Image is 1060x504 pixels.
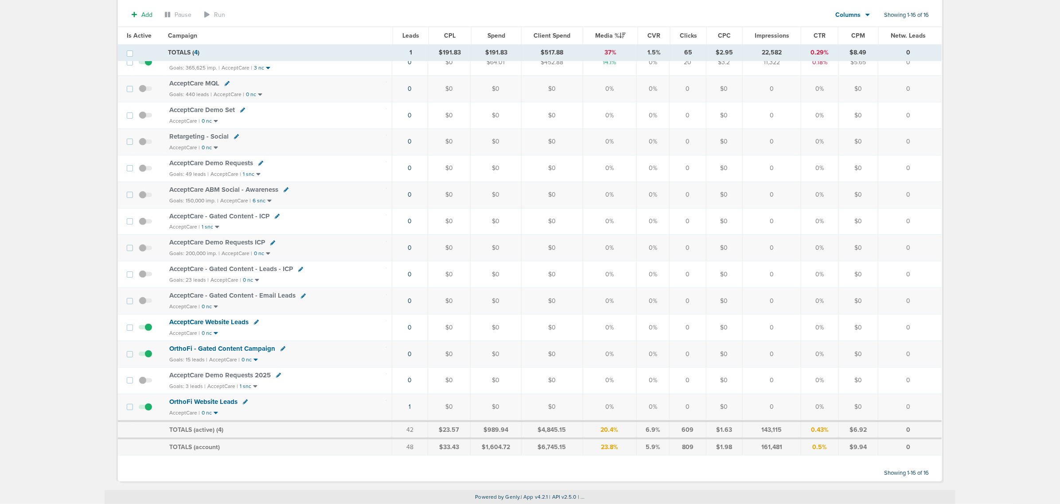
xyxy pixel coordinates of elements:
small: AcceptCare | [169,410,200,416]
td: $1,604.72 [471,438,521,455]
span: Clicks [680,32,697,39]
td: $0 [428,288,470,314]
td: $0 [471,288,521,314]
td: 0 [878,128,942,155]
td: $0 [521,341,583,367]
td: 0 [670,208,706,235]
td: 809 [670,438,706,455]
td: $0 [428,314,470,341]
td: 0% [801,314,839,341]
td: $0 [471,394,521,421]
td: 0 [742,341,801,367]
a: 0 [408,138,412,145]
td: 0 [742,102,801,128]
small: AcceptCare | [169,330,200,336]
span: 4 [195,49,198,56]
td: $0 [839,128,878,155]
td: 1.5% [638,45,670,61]
td: 0 [670,394,706,421]
td: 0% [801,235,839,261]
td: $0 [706,102,742,128]
small: AcceptCare | [214,91,244,97]
td: 11,322 [742,49,801,76]
td: $0 [471,341,521,367]
td: 0 [878,76,942,102]
span: AcceptCare - Gated Content - Leads - ICP [169,265,293,273]
td: 0 [670,261,706,288]
td: $0 [521,182,583,208]
td: $0 [471,261,521,288]
td: 0% [636,102,670,128]
a: 0 [408,376,412,384]
p: Powered by Genly. [105,494,955,500]
td: $0 [706,261,742,288]
td: $0 [521,76,583,102]
td: 5.9% [636,438,670,455]
td: $0 [428,367,470,394]
small: Goals: 440 leads | [169,91,212,98]
td: $23.57 [428,421,470,439]
a: 1 [409,403,411,411]
span: Columns [836,11,861,19]
small: 6 snc [253,198,265,204]
td: 0.43% [801,421,839,439]
td: $0 [839,288,878,314]
td: $0 [428,394,470,421]
td: 0 [878,394,942,421]
td: $191.83 [471,45,521,61]
td: $0 [521,288,583,314]
span: Retargeting - Social [169,132,229,140]
td: 0 [742,288,801,314]
span: CPM [851,32,865,39]
td: 0 [742,76,801,102]
td: 0 [878,208,942,235]
span: OrthoFi - Gated Content Campaign [169,345,275,353]
td: 0% [801,367,839,394]
span: CTR [814,32,826,39]
span: 4 [218,426,222,434]
td: $0 [839,367,878,394]
td: 0 [878,438,942,455]
td: 0% [801,182,839,208]
button: Add [127,8,157,21]
td: $0 [428,341,470,367]
small: AcceptCare | [169,118,200,124]
td: $64.01 [471,49,521,76]
small: 1 snc [240,383,251,390]
td: 0 [878,182,942,208]
td: 0% [636,261,670,288]
td: $0 [839,314,878,341]
td: 0 [670,367,706,394]
td: 0 [670,128,706,155]
td: $0 [521,235,583,261]
a: 0 [408,324,412,331]
span: AcceptCare Demo Requests ICP [169,238,265,246]
small: AcceptCare | [210,171,241,177]
td: $6.92 [839,421,878,439]
td: 161,481 [742,438,801,455]
td: 0 [878,341,942,367]
a: 0 [408,85,412,93]
td: $0 [839,155,878,182]
td: 0% [801,394,839,421]
td: 0% [636,341,670,367]
td: 0.18% [801,49,839,76]
span: AcceptCare - Gated Content - Email Leads [169,291,296,299]
span: CPL [444,32,456,39]
td: 0% [583,155,636,182]
td: 143,115 [742,421,801,439]
td: $0 [428,208,470,235]
a: 0 [408,191,412,198]
td: 0 [742,208,801,235]
td: 0% [636,235,670,261]
span: Netw. Leads [891,32,926,39]
td: $0 [471,182,521,208]
td: $0 [471,76,521,102]
td: TOTALS ( ) [163,45,393,61]
small: Goals: 3 leads | [169,383,206,390]
td: 0 [878,49,942,76]
td: 609 [670,421,706,439]
td: $191.83 [429,45,471,61]
a: 0 [408,217,412,225]
td: $452.88 [521,49,583,76]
